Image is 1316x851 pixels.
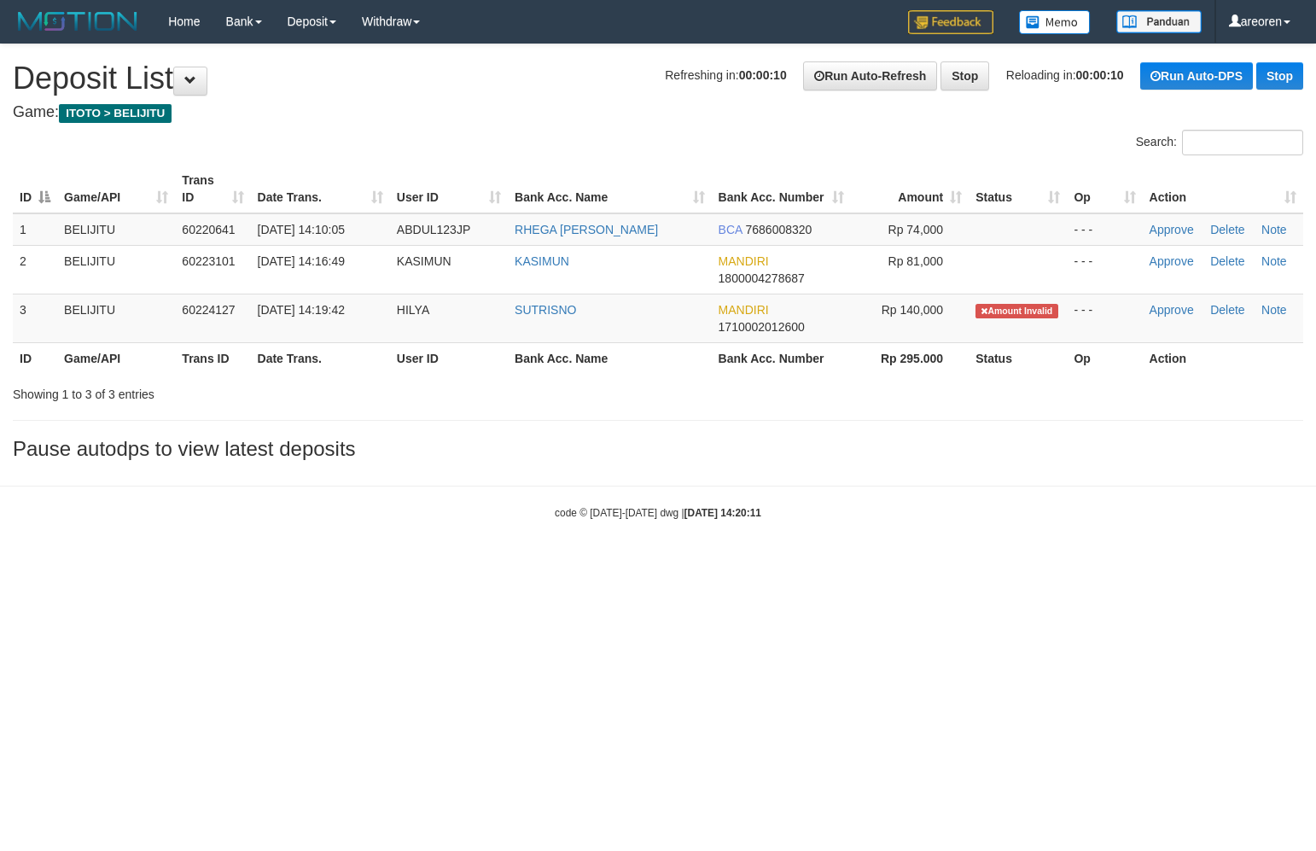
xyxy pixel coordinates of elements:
img: Feedback.jpg [908,10,993,34]
h1: Deposit List [13,61,1303,96]
span: Amount is not matched [975,304,1057,318]
span: MANDIRI [719,303,769,317]
a: Note [1261,254,1287,268]
th: Op [1067,342,1142,374]
td: BELIJITU [57,213,175,246]
a: Approve [1150,303,1194,317]
a: Approve [1150,223,1194,236]
td: - - - [1067,294,1142,342]
th: Op: activate to sort column ascending [1067,165,1142,213]
label: Search: [1136,130,1303,155]
a: Note [1261,223,1287,236]
h3: Pause autodps to view latest deposits [13,438,1303,460]
strong: 00:00:10 [739,68,787,82]
a: Run Auto-DPS [1140,62,1253,90]
th: Rp 295.000 [851,342,969,374]
a: Approve [1150,254,1194,268]
h4: Game: [13,104,1303,121]
span: Rp 81,000 [888,254,944,268]
span: MANDIRI [719,254,769,268]
a: KASIMUN [515,254,569,268]
img: Button%20Memo.svg [1019,10,1091,34]
a: SUTRISNO [515,303,576,317]
span: Reloading in: [1006,68,1124,82]
th: Date Trans. [251,342,390,374]
th: Trans ID: activate to sort column ascending [175,165,250,213]
th: Bank Acc. Number: activate to sort column ascending [712,165,851,213]
div: Showing 1 to 3 of 3 entries [13,379,536,403]
th: Game/API: activate to sort column ascending [57,165,175,213]
td: BELIJITU [57,294,175,342]
th: User ID [390,342,508,374]
a: Stop [1256,62,1303,90]
a: Delete [1210,303,1244,317]
a: Run Auto-Refresh [803,61,937,90]
span: [DATE] 14:10:05 [258,223,345,236]
td: 3 [13,294,57,342]
span: 60223101 [182,254,235,268]
small: code © [DATE]-[DATE] dwg | [555,507,761,519]
th: Action: activate to sort column ascending [1143,165,1303,213]
th: Status [969,342,1067,374]
th: Amount: activate to sort column ascending [851,165,969,213]
strong: 00:00:10 [1076,68,1124,82]
td: - - - [1067,213,1142,246]
span: ITOTO > BELIJITU [59,104,172,123]
th: Status: activate to sort column ascending [969,165,1067,213]
th: Bank Acc. Name [508,342,711,374]
a: Stop [940,61,989,90]
input: Search: [1182,130,1303,155]
span: Copy 1800004278687 to clipboard [719,271,805,285]
span: HILYA [397,303,429,317]
span: 60220641 [182,223,235,236]
td: BELIJITU [57,245,175,294]
span: Rp 140,000 [882,303,943,317]
span: ABDUL123JP [397,223,470,236]
th: Game/API [57,342,175,374]
th: Action [1143,342,1303,374]
strong: [DATE] 14:20:11 [684,507,761,519]
th: Trans ID [175,342,250,374]
span: BCA [719,223,742,236]
a: Delete [1210,223,1244,236]
th: Bank Acc. Number [712,342,851,374]
td: - - - [1067,245,1142,294]
img: panduan.png [1116,10,1202,33]
img: MOTION_logo.png [13,9,143,34]
th: Date Trans.: activate to sort column ascending [251,165,390,213]
span: Copy 1710002012600 to clipboard [719,320,805,334]
span: [DATE] 14:19:42 [258,303,345,317]
a: RHEGA [PERSON_NAME] [515,223,658,236]
td: 1 [13,213,57,246]
a: Delete [1210,254,1244,268]
a: Note [1261,303,1287,317]
th: ID [13,342,57,374]
td: 2 [13,245,57,294]
span: Refreshing in: [665,68,786,82]
th: Bank Acc. Name: activate to sort column ascending [508,165,711,213]
span: 60224127 [182,303,235,317]
th: User ID: activate to sort column ascending [390,165,508,213]
span: [DATE] 14:16:49 [258,254,345,268]
th: ID: activate to sort column descending [13,165,57,213]
span: KASIMUN [397,254,451,268]
span: Copy 7686008320 to clipboard [745,223,812,236]
span: Rp 74,000 [888,223,944,236]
